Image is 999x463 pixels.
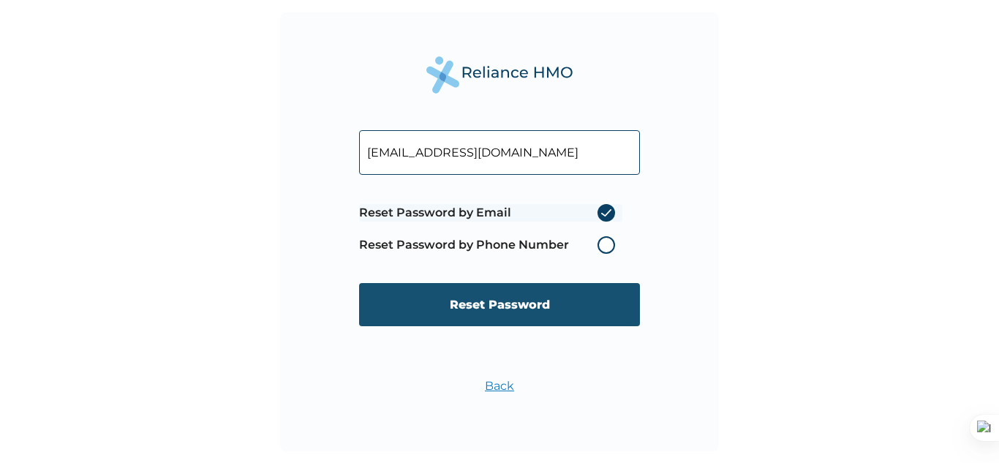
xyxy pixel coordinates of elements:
span: Password reset method [359,197,622,261]
a: Back [485,379,514,393]
input: Reset Password [359,283,640,326]
label: Reset Password by Phone Number [359,236,622,254]
label: Reset Password by Email [359,204,622,222]
input: Your Enrollee ID or Email Address [359,130,640,175]
img: Reliance Health's Logo [426,56,573,94]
